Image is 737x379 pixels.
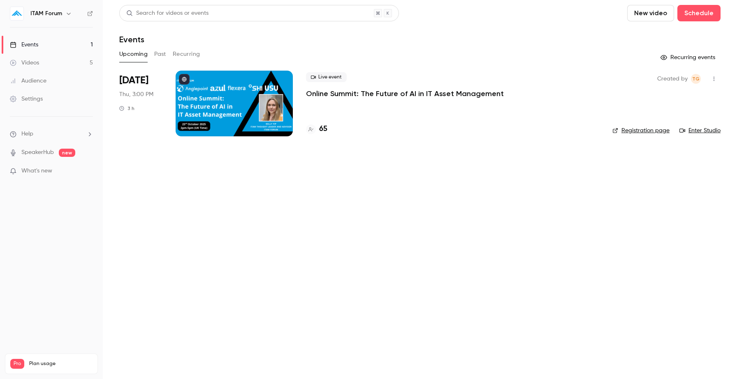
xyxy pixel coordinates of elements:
button: Recurring [173,48,200,61]
h6: ITAM Forum [30,9,62,18]
button: New video [627,5,674,21]
img: ITAM Forum [10,7,23,20]
div: Settings [10,95,43,103]
a: Enter Studio [679,126,721,135]
div: Audience [10,77,46,85]
span: Thu, 3:00 PM [119,90,153,99]
iframe: Noticeable Trigger [83,168,93,175]
a: SpeakerHub [21,148,54,157]
div: Search for videos or events [126,9,209,18]
button: Schedule [677,5,721,21]
div: Oct 23 Thu, 2:00 PM (Europe/London) [119,71,162,136]
span: Plan usage [29,361,93,367]
span: Help [21,130,33,138]
span: new [59,149,75,157]
a: Online Summit: The Future of AI in IT Asset Management [306,89,504,99]
span: Tasveer Gola [691,74,701,84]
div: Events [10,41,38,49]
button: Past [154,48,166,61]
span: Created by [657,74,688,84]
button: Upcoming [119,48,148,61]
div: 3 h [119,105,134,112]
h4: 65 [319,124,327,135]
span: What's new [21,167,52,175]
span: [DATE] [119,74,148,87]
h1: Events [119,34,144,44]
a: Registration page [612,126,670,135]
div: Videos [10,59,39,67]
button: Recurring events [657,51,721,64]
span: Pro [10,359,24,369]
span: TG [692,74,700,84]
span: Live event [306,72,347,82]
li: help-dropdown-opener [10,130,93,138]
a: 65 [306,124,327,135]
